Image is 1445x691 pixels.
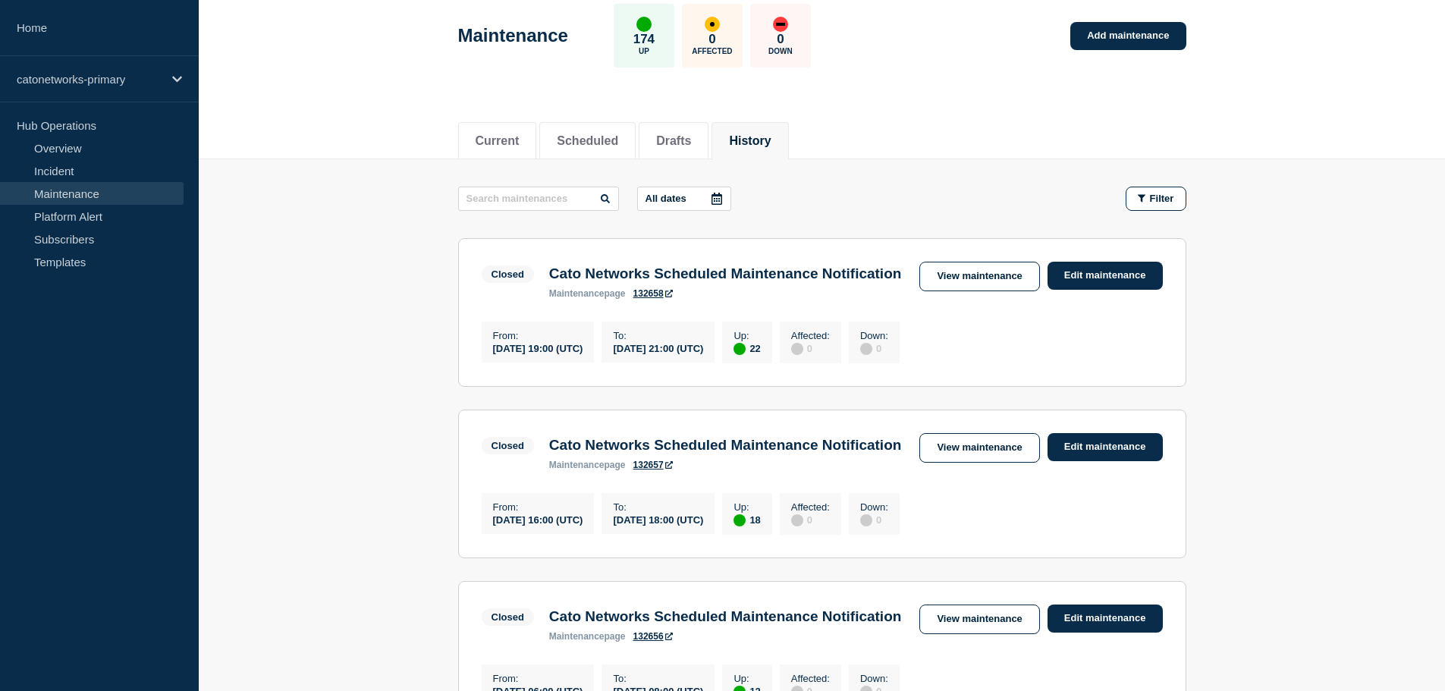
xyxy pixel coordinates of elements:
[492,611,524,623] div: Closed
[492,269,524,280] div: Closed
[791,514,803,526] div: disabled
[613,673,703,684] p: To :
[1048,433,1163,461] a: Edit maintenance
[860,330,888,341] p: Down :
[791,501,830,513] p: Affected :
[639,47,649,55] p: Up
[493,673,583,684] p: From :
[1126,187,1186,211] button: Filter
[17,73,162,86] p: catonetworks-primary
[613,341,703,354] div: [DATE] 21:00 (UTC)
[549,631,605,642] span: maintenance
[633,288,673,299] a: 132658
[1048,605,1163,633] a: Edit maintenance
[549,460,605,470] span: maintenance
[633,32,655,47] p: 174
[733,673,760,684] p: Up :
[549,631,626,642] p: page
[733,330,760,341] p: Up :
[773,17,788,32] div: down
[919,262,1039,291] a: View maintenance
[860,514,872,526] div: disabled
[633,460,673,470] a: 132657
[458,25,568,46] h1: Maintenance
[733,513,760,526] div: 18
[860,513,888,526] div: 0
[613,330,703,341] p: To :
[860,343,872,355] div: disabled
[549,288,605,299] span: maintenance
[549,608,902,625] h3: Cato Networks Scheduled Maintenance Notification
[729,134,771,148] button: History
[860,673,888,684] p: Down :
[633,631,673,642] a: 132656
[1070,22,1186,50] a: Add maintenance
[549,288,626,299] p: page
[493,330,583,341] p: From :
[493,513,583,526] div: [DATE] 16:00 (UTC)
[708,32,715,47] p: 0
[549,265,902,282] h3: Cato Networks Scheduled Maintenance Notification
[646,193,686,204] p: All dates
[791,341,830,355] div: 0
[492,440,524,451] div: Closed
[777,32,784,47] p: 0
[493,341,583,354] div: [DATE] 19:00 (UTC)
[791,330,830,341] p: Affected :
[791,673,830,684] p: Affected :
[1048,262,1163,290] a: Edit maintenance
[860,501,888,513] p: Down :
[692,47,732,55] p: Affected
[768,47,793,55] p: Down
[733,343,746,355] div: up
[733,514,746,526] div: up
[613,513,703,526] div: [DATE] 18:00 (UTC)
[791,343,803,355] div: disabled
[656,134,691,148] button: Drafts
[860,341,888,355] div: 0
[637,187,731,211] button: All dates
[733,501,760,513] p: Up :
[613,501,703,513] p: To :
[705,17,720,32] div: affected
[549,437,902,454] h3: Cato Networks Scheduled Maintenance Notification
[919,605,1039,634] a: View maintenance
[476,134,520,148] button: Current
[458,187,619,211] input: Search maintenances
[791,513,830,526] div: 0
[549,460,626,470] p: page
[636,17,652,32] div: up
[1150,193,1174,204] span: Filter
[733,341,760,355] div: 22
[493,501,583,513] p: From :
[919,433,1039,463] a: View maintenance
[557,134,618,148] button: Scheduled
